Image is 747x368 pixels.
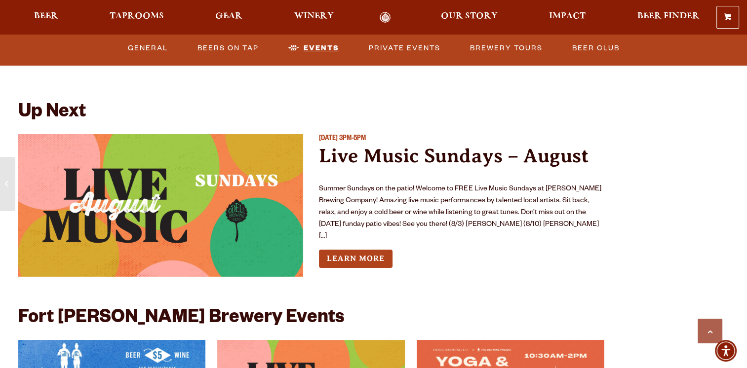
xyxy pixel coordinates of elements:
[630,12,706,23] a: Beer Finder
[284,37,343,60] a: Events
[568,37,624,60] a: Beer Club
[34,12,58,20] span: Beer
[209,12,249,23] a: Gear
[288,12,340,23] a: Winery
[441,12,498,20] span: Our Story
[215,12,242,20] span: Gear
[319,135,338,143] span: [DATE]
[18,134,304,277] a: View event details
[434,12,504,23] a: Our Story
[319,184,604,243] p: Summer Sundays on the patio! Welcome to FREE Live Music Sundays at [PERSON_NAME] Brewing Company!...
[339,135,366,143] span: 3PM-5PM
[543,12,592,23] a: Impact
[194,37,263,60] a: Beers on Tap
[294,12,334,20] span: Winery
[28,12,65,23] a: Beer
[466,37,547,60] a: Brewery Tours
[18,308,344,330] h2: Fort [PERSON_NAME] Brewery Events
[319,250,393,268] a: Learn more about Live Music Sundays – August
[549,12,586,20] span: Impact
[365,37,444,60] a: Private Events
[103,12,170,23] a: Taprooms
[698,319,722,343] a: Scroll to top
[637,12,699,20] span: Beer Finder
[18,103,86,124] h2: Up Next
[124,37,172,60] a: General
[715,340,737,362] div: Accessibility Menu
[110,12,164,20] span: Taprooms
[367,12,404,23] a: Odell Home
[319,145,589,167] a: Live Music Sundays – August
